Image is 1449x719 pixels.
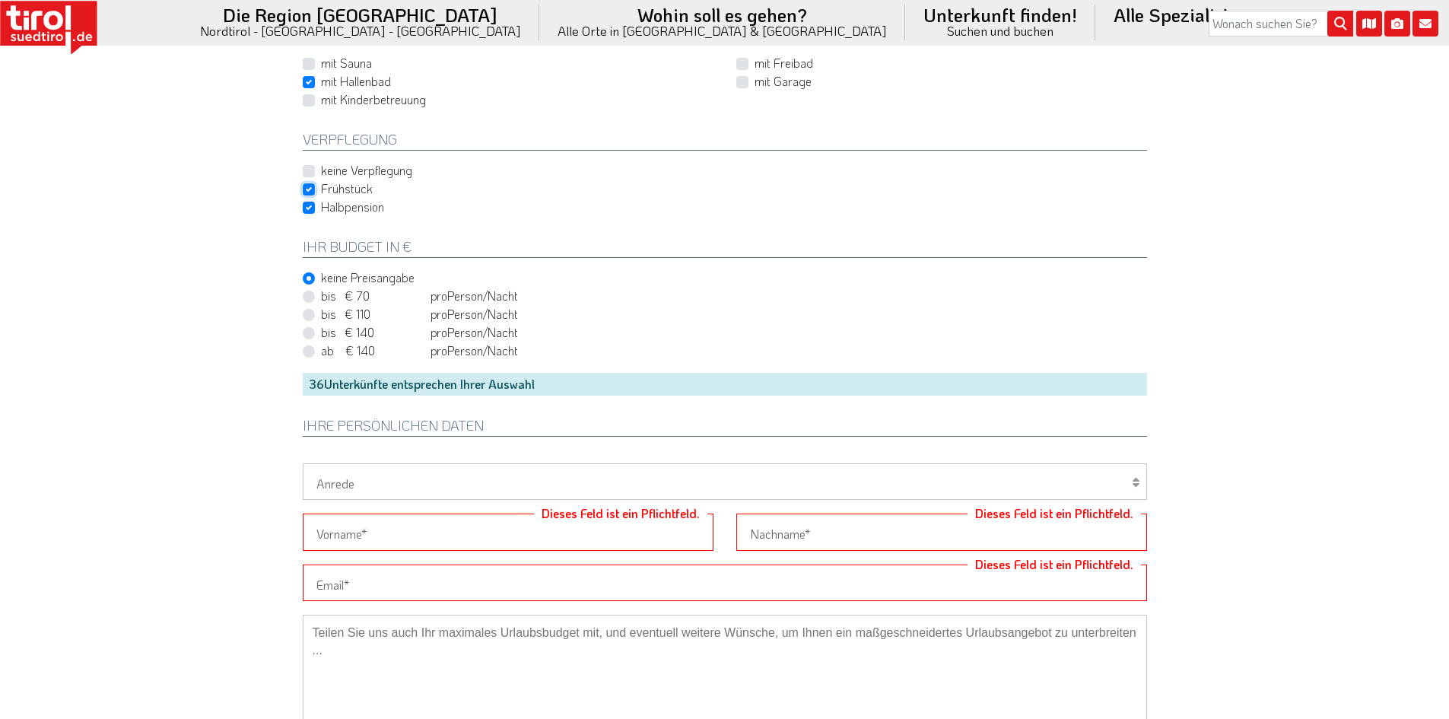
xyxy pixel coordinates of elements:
i: Kontakt [1412,11,1438,37]
label: Frühstück [321,180,373,197]
small: Suchen und buchen [923,24,1077,37]
label: keine Preisangabe [321,269,415,286]
small: Nordtirol - [GEOGRAPHIC_DATA] - [GEOGRAPHIC_DATA] [200,24,521,37]
span: bis € 140 [321,324,427,341]
label: pro /Nacht [321,342,518,359]
span: 36 [309,376,324,392]
label: mit Garage [755,73,812,90]
em: Person [447,342,483,358]
i: Fotogalerie [1384,11,1410,37]
small: Alle Orte in [GEOGRAPHIC_DATA] & [GEOGRAPHIC_DATA] [558,24,887,37]
label: pro /Nacht [321,324,518,341]
h2: Verpflegung [303,132,1147,151]
span: bis € 70 [321,288,427,304]
label: mit Kinderbetreuung [321,91,426,108]
label: pro /Nacht [321,306,518,323]
label: keine Verpflegung [321,162,412,179]
input: Wonach suchen Sie? [1209,11,1353,37]
span: bis € 110 [321,306,427,323]
label: mit Hallenbad [321,73,391,90]
label: pro /Nacht [321,288,518,304]
em: Person [447,324,483,340]
h2: Ihr Budget in € [303,240,1147,258]
span: ab € 140 [321,342,427,359]
em: Person [447,288,483,304]
h2: Ihre persönlichen Daten [303,418,1147,437]
label: mit Sauna [321,55,372,72]
i: Karte öffnen [1356,11,1382,37]
label: Halbpension [321,199,384,215]
div: Unterkünfte entsprechen Ihrer Auswahl [303,373,1147,396]
em: Person [447,306,483,322]
label: mit Freibad [755,55,813,72]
